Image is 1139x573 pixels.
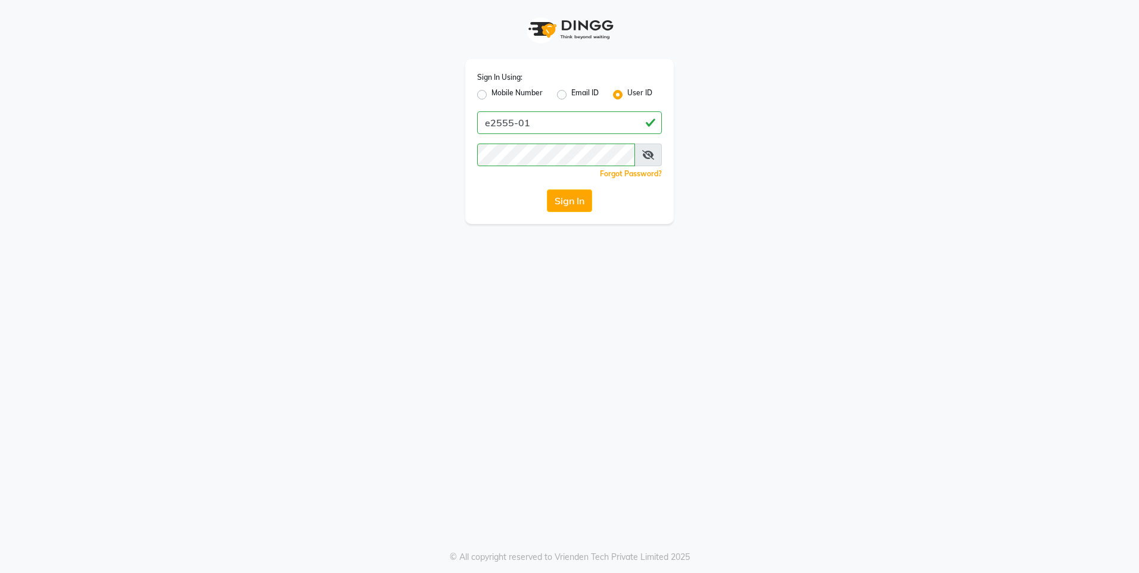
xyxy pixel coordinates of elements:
img: logo1.svg [522,12,617,47]
a: Forgot Password? [600,169,662,178]
label: User ID [627,88,652,102]
label: Mobile Number [491,88,543,102]
input: Username [477,144,635,166]
label: Sign In Using: [477,72,522,83]
label: Email ID [571,88,599,102]
input: Username [477,111,662,134]
button: Sign In [547,189,592,212]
